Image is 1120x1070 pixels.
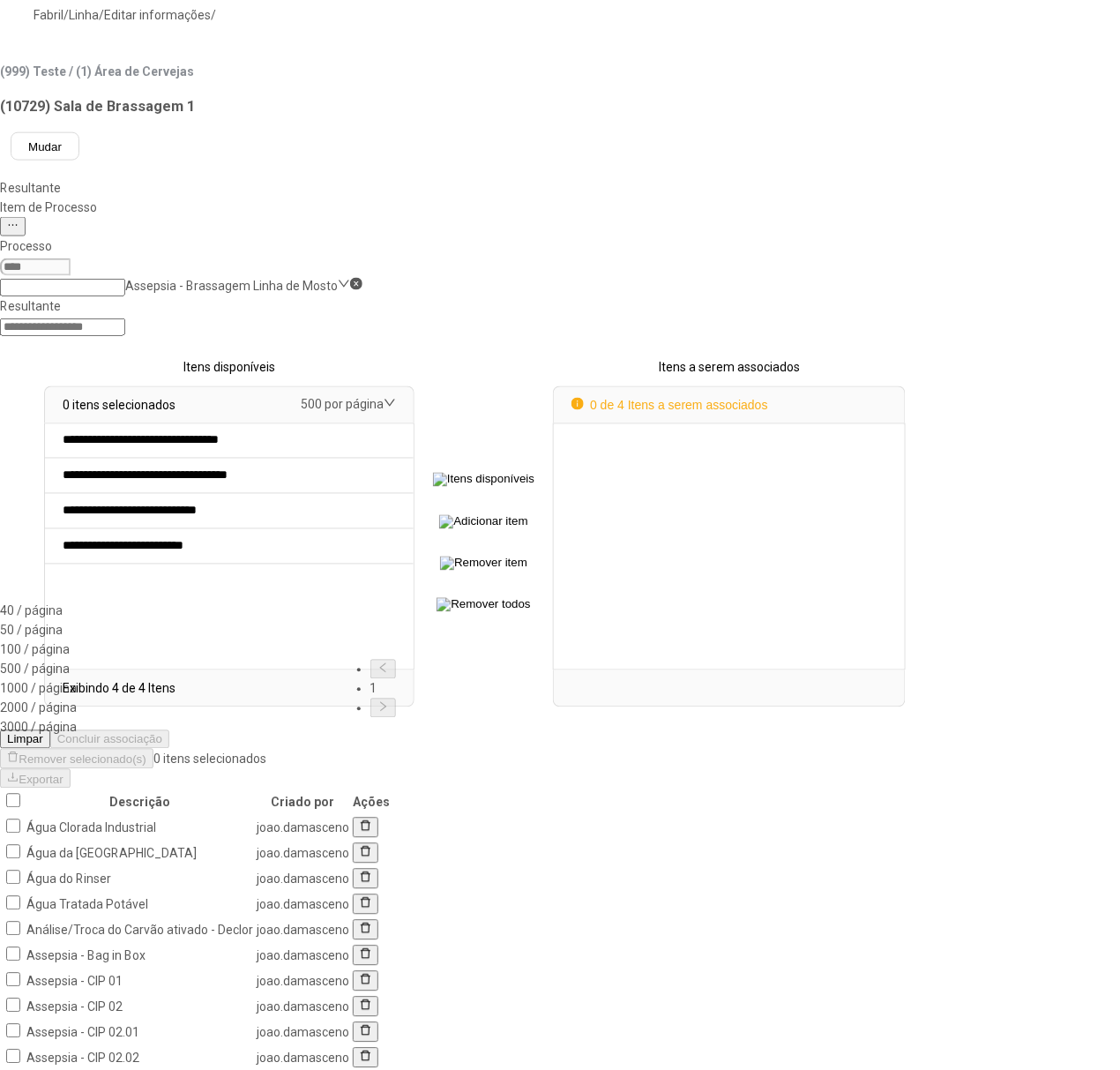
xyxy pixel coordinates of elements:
[63,396,175,415] p: 0 itens selecionados
[370,679,396,699] li: 1
[26,790,254,814] th: Descrição
[99,8,104,22] nz-breadcrumb-separator: /
[11,132,79,161] button: Mudar
[571,396,768,415] p: 0 de 4 Itens a serem associados
[63,679,175,699] p: Exibindo 4 de 4 Itens
[125,279,338,293] nz-select-item: Assepsia - Brassagem Linha de Mosto
[153,752,266,767] span: 0 itens selecionados
[34,8,63,22] a: Fabril
[26,893,254,917] td: Água Tratada Potável
[352,790,391,814] th: Ações
[256,816,350,840] td: joao.damasceno
[26,1021,254,1044] td: Assepsia - CIP 02.01
[256,867,350,891] td: joao.damasceno
[26,867,254,891] td: Água do Rinser
[256,842,350,865] td: joao.damasceno
[26,944,254,968] td: Assepsia - Bag in Box
[439,515,527,529] img: Adicionar item
[256,995,350,1019] td: joao.damasceno
[256,918,350,942] td: joao.damasceno
[370,699,396,718] li: Próxima página
[256,969,350,993] td: joao.damasceno
[69,8,99,22] a: Linha
[553,358,906,378] p: Itens a serem associados
[26,969,254,993] td: Assepsia - CIP 01
[370,660,396,679] li: Página anterior
[256,944,350,968] td: joao.damasceno
[26,842,254,865] td: Água da [GEOGRAPHIC_DATA]
[370,682,377,696] a: 1
[256,893,350,917] td: joao.damasceno
[26,918,254,942] td: Análise/Troca do Carvão ativado - Declor
[63,8,69,22] nz-breadcrumb-separator: /
[256,790,350,814] th: Criado por
[104,8,211,22] a: Editar informações
[50,730,169,749] button: Concluir associação
[301,398,384,412] nz-select-item: 500 por página
[26,816,254,840] td: Água Clorada Industrial
[433,473,534,487] img: Itens disponíveis
[211,8,216,22] nz-breadcrumb-separator: /
[44,358,414,378] p: Itens disponíveis
[26,995,254,1019] td: Assepsia - CIP 02
[256,1046,350,1070] td: joao.damasceno
[440,557,527,571] img: Remover item
[26,1046,254,1070] td: Assepsia - CIP 02.02
[57,733,162,746] span: Concluir associação
[437,598,530,612] img: Remover todos
[256,1021,350,1044] td: joao.damasceno
[28,140,62,153] span: Mudar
